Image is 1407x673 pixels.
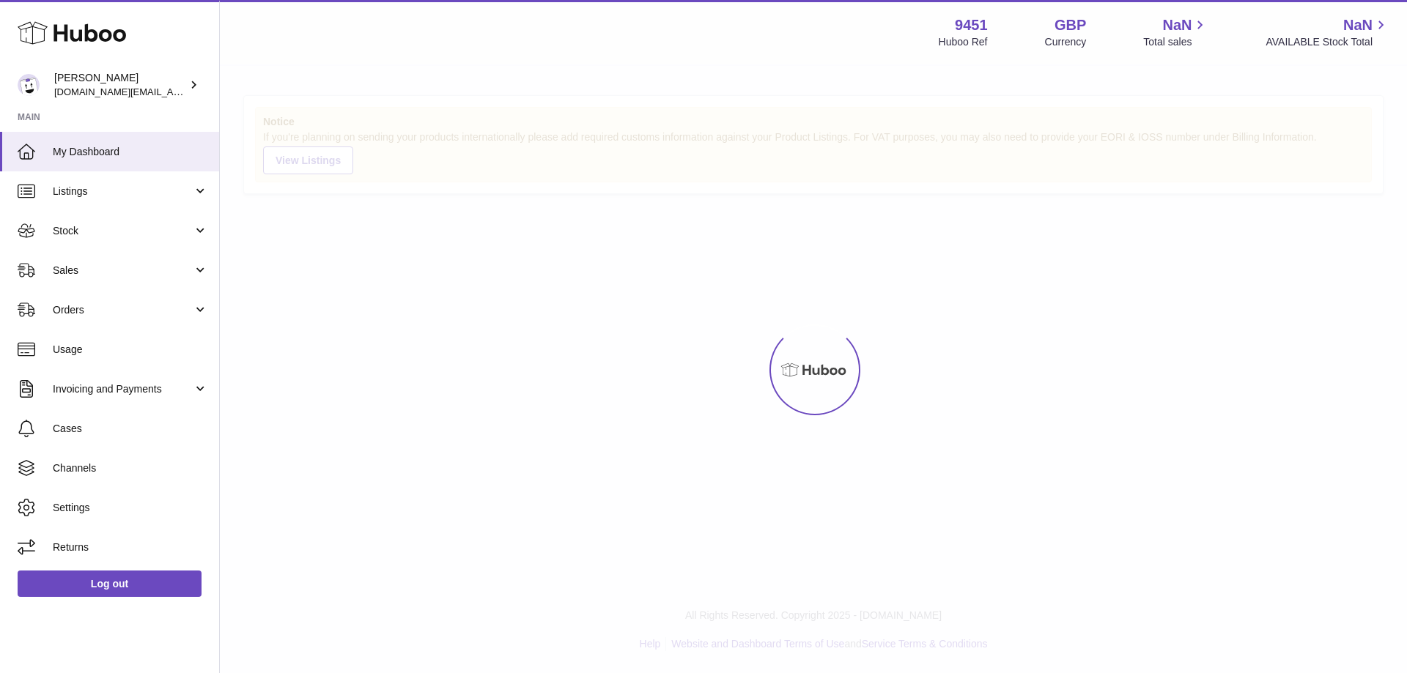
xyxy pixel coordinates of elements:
[1162,15,1192,35] span: NaN
[53,264,193,278] span: Sales
[1343,15,1373,35] span: NaN
[1266,15,1389,49] a: NaN AVAILABLE Stock Total
[1055,15,1086,35] strong: GBP
[53,303,193,317] span: Orders
[18,74,40,96] img: amir.ch@gmail.com
[53,145,208,159] span: My Dashboard
[1045,35,1087,49] div: Currency
[53,461,208,475] span: Channels
[1143,15,1208,49] a: NaN Total sales
[54,71,186,99] div: [PERSON_NAME]
[53,224,193,238] span: Stock
[955,15,988,35] strong: 9451
[1266,35,1389,49] span: AVAILABLE Stock Total
[53,185,193,198] span: Listings
[53,343,208,357] span: Usage
[939,35,988,49] div: Huboo Ref
[18,570,202,597] a: Log out
[53,422,208,436] span: Cases
[53,501,208,515] span: Settings
[54,86,292,97] span: [DOMAIN_NAME][EMAIL_ADDRESS][DOMAIN_NAME]
[53,540,208,554] span: Returns
[53,382,193,396] span: Invoicing and Payments
[1143,35,1208,49] span: Total sales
